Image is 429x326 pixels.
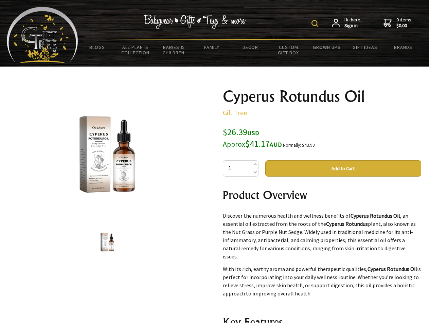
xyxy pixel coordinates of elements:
[7,7,78,63] img: Babyware - Gifts - Toys and more...
[396,17,411,29] span: 0 items
[307,40,346,54] a: Grown Ups
[351,212,400,219] strong: Cyperus Rotundus Oil
[383,17,411,29] a: 0 items$0.00
[223,212,421,260] p: Discover the numerous health and wellness benefits of , an essential oil extracted from the roots...
[54,102,160,207] img: Cyperus Rotundus Oil
[223,187,421,203] h2: Product Overview
[344,23,362,29] strong: Sign in
[368,266,417,272] strong: Cyperus Rotundus Oil
[346,40,384,54] a: Gift Ideas
[265,160,421,177] button: Add to Cart
[247,129,259,137] span: USD
[193,40,231,54] a: Family
[144,15,246,29] img: Babywear - Gifts - Toys & more
[332,17,362,29] a: Hi there,Sign in
[117,40,155,60] a: All Plants Collection
[344,17,362,29] span: Hi there,
[155,40,193,60] a: Babies & Children
[94,229,120,255] img: Cyperus Rotundus Oil
[326,220,368,227] strong: Cyperus Rotundus
[223,88,421,105] h1: Cyperus Rotundus Oil
[396,23,411,29] strong: $0.00
[269,40,308,60] a: Custom Gift Box
[223,108,247,117] a: Gift Tree
[223,140,245,149] small: Approx
[223,265,421,297] p: With its rich, earthy aroma and powerful therapeutic qualities, is perfect for incorporating into...
[311,20,318,27] img: product search
[384,40,423,54] a: Brands
[78,40,117,54] a: BLOGS
[270,141,282,148] span: AUD
[223,126,282,149] span: $26.39 $41.17
[231,40,269,54] a: Decor
[283,142,315,148] small: Normally: $43.99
